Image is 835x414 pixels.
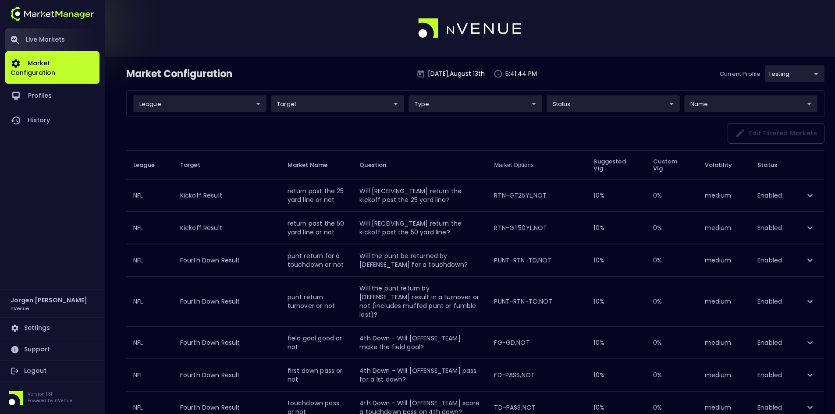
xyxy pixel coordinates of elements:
[646,359,697,391] td: 0 %
[359,161,398,169] span: Question
[757,223,782,232] span: Enabled
[803,220,817,235] button: expand row
[757,297,782,306] span: Enabled
[705,161,743,169] span: Volatility
[698,244,750,276] td: medium
[586,326,646,358] td: 10 %
[586,212,646,244] td: 10 %
[586,244,646,276] td: 10 %
[11,7,94,21] img: logo
[126,212,173,244] th: NFL
[803,335,817,350] button: expand row
[765,65,824,82] div: league
[698,276,750,326] td: medium
[487,212,586,244] td: RTN-GT50YL,NOT
[698,212,750,244] td: medium
[281,326,353,358] td: field goal good or not
[352,212,487,244] td: Will [RECEIVING_TEAM] return the kickoff past the 50 yard line?
[5,361,99,382] a: Logout
[126,359,173,391] th: NFL
[487,359,586,391] td: FD-PASS,NOT
[281,244,353,276] td: punt return for a touchdown or not
[646,244,697,276] td: 0 %
[487,326,586,358] td: FG-GD,NOT
[133,161,166,169] span: League
[698,326,750,358] td: medium
[11,305,29,311] h3: nVenue
[757,160,789,170] span: Status
[757,338,782,347] span: Enabled
[352,359,487,391] td: 4th Down - Will [OFFENSE_TEAM] pass for a 1st down?
[803,294,817,309] button: expand row
[173,276,281,326] td: Fourth Down Result
[646,179,697,211] td: 0 %
[126,276,173,326] th: NFL
[281,276,353,326] td: punt return turnover or not
[646,276,697,326] td: 0 %
[5,318,99,339] a: Settings
[646,326,697,358] td: 0 %
[803,188,817,203] button: expand row
[126,179,173,211] th: NFL
[5,51,99,84] a: Market Configuration
[803,253,817,268] button: expand row
[653,158,690,172] span: Custom Vig
[126,67,233,81] div: Market Configuration
[593,158,639,172] span: Suggested Vig
[757,256,782,265] span: Enabled
[281,359,353,391] td: first down pass or not
[288,161,339,169] span: Market Name
[28,397,72,404] p: Powered by nVenue
[5,108,99,133] a: History
[757,191,782,200] span: Enabled
[803,368,817,382] button: expand row
[11,295,87,305] h2: Jorgen [PERSON_NAME]
[428,69,485,78] p: [DATE] , August 13 th
[173,179,281,211] td: Kickoff Result
[684,95,817,112] div: league
[646,212,697,244] td: 0 %
[757,160,777,170] span: Status
[698,179,750,211] td: medium
[271,95,404,112] div: league
[505,69,537,78] p: 5:41:44 PM
[352,326,487,358] td: 4th Down - Will [OFFENSE_TEAM] make the field goal?
[586,359,646,391] td: 10 %
[487,276,586,326] td: PUNT-RTN-TO,NOT
[720,70,760,78] p: Current Profile
[28,391,72,397] p: Version 1.31
[173,244,281,276] td: Fourth Down Result
[698,359,750,391] td: medium
[281,212,353,244] td: return past the 50 yard line or not
[418,18,522,39] img: logo
[5,391,99,405] div: Version 1.31Powered by nVenue
[126,244,173,276] th: NFL
[133,95,266,112] div: league
[487,179,586,211] td: RTN-GT25YL,NOT
[180,161,212,169] span: Target
[352,244,487,276] td: Will the punt be returned by [DEFENSE_TEAM] for a touchdown?
[487,244,586,276] td: PUNT-RTN-TD,NOT
[173,326,281,358] td: Fourth Down Result
[5,339,99,360] a: Support
[173,212,281,244] td: Kickoff Result
[487,151,586,179] th: Market Options
[352,276,487,326] td: Will the punt return by [DEFENSE_TEAM] result in a turnover or not (includes muffed punt or fumbl...
[173,359,281,391] td: Fourth Down Result
[5,84,99,108] a: Profiles
[757,371,782,379] span: Enabled
[281,179,353,211] td: return past the 25 yard line or not
[409,95,542,112] div: league
[586,276,646,326] td: 10 %
[547,95,680,112] div: league
[5,28,99,51] a: Live Markets
[586,179,646,211] td: 10 %
[126,326,173,358] th: NFL
[352,179,487,211] td: Will [RECEIVING_TEAM] return the kickoff past the 25 yard line?
[757,403,782,412] span: Enabled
